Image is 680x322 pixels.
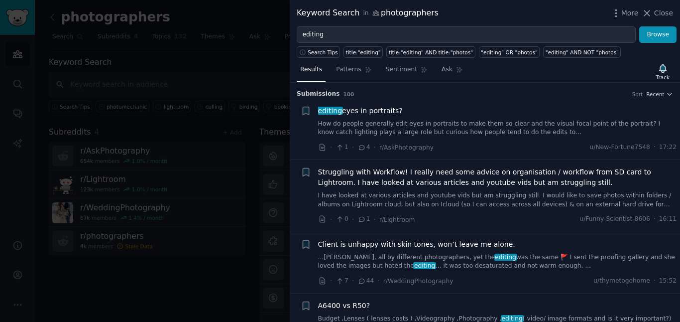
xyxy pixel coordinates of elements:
span: u/Funny-Scientist-8606 [580,215,650,224]
span: 44 [357,277,374,286]
span: · [654,277,656,286]
button: Close [642,8,673,18]
span: r/AskPhotography [379,144,434,151]
a: "editing" AND NOT "photos" [543,46,621,58]
span: 7 [336,277,348,286]
span: editing [494,254,517,261]
span: editing [413,262,436,269]
span: 1 [336,143,348,152]
div: title:"editing" [346,49,381,56]
span: u/New-Fortune7548 [590,143,650,152]
a: Struggling with Workflow! I really need some advice on organisation / workflow from SD card to Li... [318,167,677,188]
span: 1 [357,215,370,224]
a: editingeyes in portraits? [318,106,403,116]
button: Search Tips [297,46,340,58]
span: · [330,276,332,286]
span: · [374,142,376,153]
span: 17:22 [659,143,677,152]
span: 0 [336,215,348,224]
input: Try a keyword related to your business [297,26,636,43]
div: title:"editing" AND title:"photos" [389,49,473,56]
button: Recent [646,91,673,98]
a: Patterns [333,62,375,82]
span: Results [300,65,322,74]
span: Recent [646,91,664,98]
a: How do people generally edit eyes in portraits to make them so clear and the visual focal point o... [318,120,677,137]
a: I have looked at various articles and youtube vids but am struggling still. I would like to save ... [318,191,677,209]
a: ...[PERSON_NAME], all by different photographers, yet theeditingwas the same 🚩 I sent the proofin... [318,253,677,271]
div: Sort [632,91,643,98]
span: editing [501,315,524,322]
span: More [621,8,639,18]
span: editing [317,107,343,115]
span: in [363,9,368,18]
span: · [330,142,332,153]
span: Ask [442,65,453,74]
a: "editing" OR "photos" [479,46,540,58]
span: eyes in portraits? [318,106,403,116]
a: A6400 vs R50? [318,301,370,311]
span: r/Lightroom [379,216,415,223]
span: · [374,214,376,225]
span: · [654,215,656,224]
span: · [654,143,656,152]
span: r/WeddingPhotography [383,278,453,285]
span: · [352,214,354,225]
div: Keyword Search photographers [297,7,439,19]
span: Sentiment [386,65,417,74]
a: Client is unhappy with skin tones, won’t leave me alone. [318,239,515,250]
span: 16:11 [659,215,677,224]
div: "editing" AND NOT "photos" [546,49,619,56]
span: 4 [357,143,370,152]
span: · [330,214,332,225]
a: Results [297,62,326,82]
a: title:"editing" [343,46,383,58]
span: 100 [343,91,354,97]
span: · [377,276,379,286]
span: · [352,276,354,286]
span: u/thymetogohome [593,277,650,286]
button: Browse [639,26,677,43]
span: 15:52 [659,277,677,286]
a: title:"editing" AND title:"photos" [386,46,475,58]
a: Sentiment [382,62,431,82]
div: Track [656,74,670,81]
div: "editing" OR "photos" [481,49,538,56]
button: Track [653,61,673,82]
span: Submission s [297,90,340,99]
a: Ask [438,62,466,82]
span: · [352,142,354,153]
span: Close [654,8,673,18]
button: More [611,8,639,18]
span: Search Tips [308,49,338,56]
span: Patterns [336,65,361,74]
